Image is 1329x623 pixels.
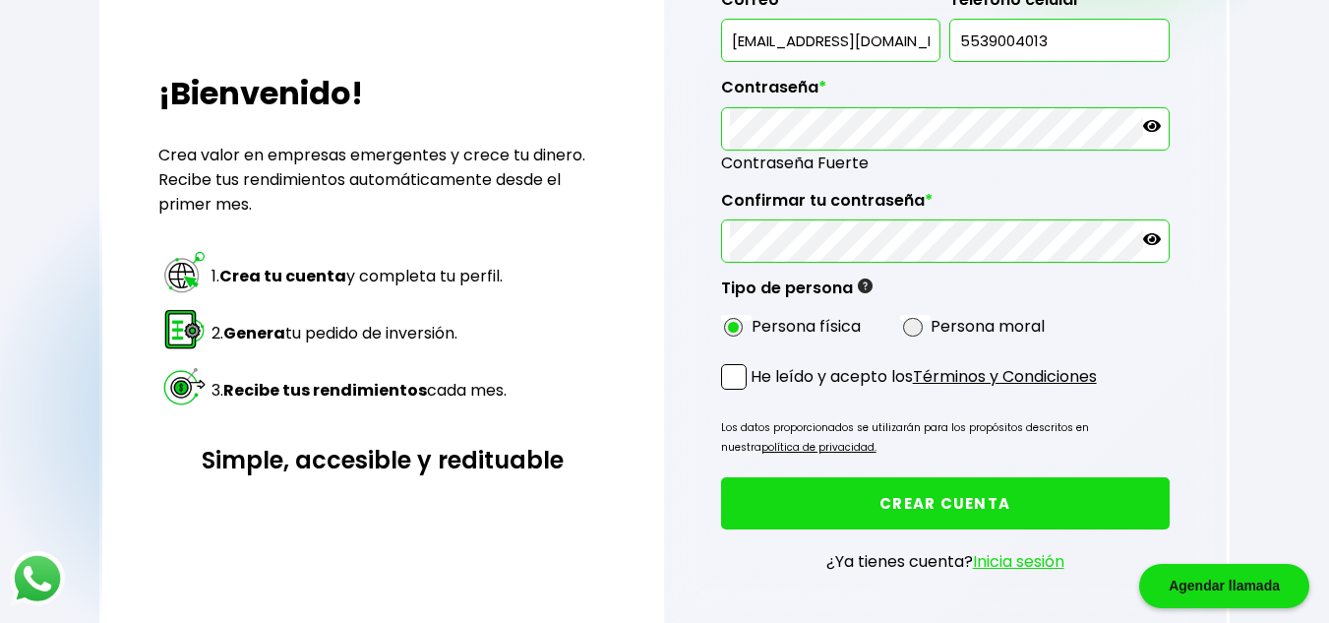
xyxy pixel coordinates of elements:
img: gfR76cHglkPwleuBLjWdxeZVvX9Wp6JBDmjRYY8JYDQn16A2ICN00zLTgIroGa6qie5tIuWH7V3AapTKqzv+oMZsGfMUqL5JM... [858,279,873,293]
img: logos_whatsapp-icon.242b2217.svg [10,551,65,606]
span: Contraseña Fuerte [721,151,1170,175]
p: ¿Ya tienes cuenta? [826,549,1064,574]
strong: Crea tu cuenta [219,265,346,287]
td: 2. tu pedido de inversión. [211,305,508,360]
a: política de privacidad. [761,440,876,455]
div: Agendar llamada [1139,564,1309,608]
strong: Genera [223,322,285,344]
strong: Recibe tus rendimientos [223,379,427,402]
td: 3. cada mes. [211,362,508,417]
td: 1. y completa tu perfil. [211,248,508,303]
p: Los datos proporcionados se utilizarán para los propósitos descritos en nuestra [721,418,1170,458]
label: Persona física [752,314,861,339]
p: He leído y acepto los [751,364,1097,389]
img: paso 1 [161,249,208,295]
button: CREAR CUENTA [721,477,1170,530]
input: inversionista@gmail.com [730,20,932,61]
img: paso 2 [161,306,208,352]
label: Tipo de persona [721,279,873,308]
a: Términos y Condiciones [913,365,1097,388]
h2: ¡Bienvenido! [158,70,607,117]
h3: Simple, accesible y redituable [158,443,607,477]
label: Contraseña [721,78,1170,107]
img: paso 3 [161,363,208,409]
p: Crea valor en empresas emergentes y crece tu dinero. Recibe tus rendimientos automáticamente desd... [158,143,607,217]
label: Confirmar tu contraseña [721,191,1170,220]
a: Inicia sesión [973,550,1064,573]
label: Persona moral [931,314,1045,339]
input: 10 dígitos [958,20,1160,61]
